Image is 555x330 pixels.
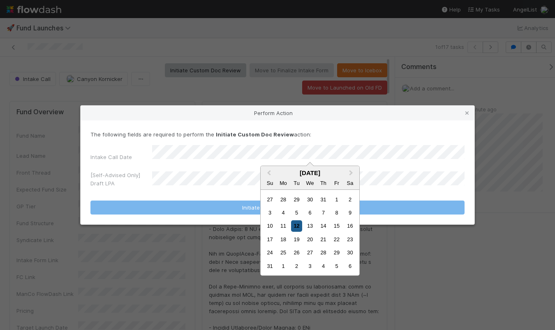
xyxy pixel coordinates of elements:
[278,220,289,231] div: Choose Monday, August 11th, 2025
[291,234,302,245] div: Choose Tuesday, August 19th, 2025
[345,234,356,245] div: Choose Saturday, August 23rd, 2025
[216,131,294,138] strong: Initiate Custom Doc Review
[90,130,465,138] p: The following fields are required to perform the action:
[318,234,329,245] div: Choose Thursday, August 21st, 2025
[331,178,342,189] div: Friday
[90,153,132,161] label: Intake Call Date
[331,261,342,272] div: Choose Friday, September 5th, 2025
[304,194,315,205] div: Choose Wednesday, July 30th, 2025
[304,261,315,272] div: Choose Wednesday, September 3rd, 2025
[331,247,342,258] div: Choose Friday, August 29th, 2025
[264,261,275,272] div: Choose Sunday, August 31st, 2025
[278,247,289,258] div: Choose Monday, August 25th, 2025
[261,167,275,180] button: Previous Month
[278,178,289,189] div: Monday
[263,193,356,273] div: Month August, 2025
[291,220,302,231] div: Choose Tuesday, August 12th, 2025
[345,220,356,231] div: Choose Saturday, August 16th, 2025
[345,261,356,272] div: Choose Saturday, September 6th, 2025
[264,220,275,231] div: Choose Sunday, August 10th, 2025
[318,220,329,231] div: Choose Thursday, August 14th, 2025
[304,178,315,189] div: Wednesday
[291,178,302,189] div: Tuesday
[345,194,356,205] div: Choose Saturday, August 2nd, 2025
[291,207,302,218] div: Choose Tuesday, August 5th, 2025
[291,247,302,258] div: Choose Tuesday, August 26th, 2025
[345,247,356,258] div: Choose Saturday, August 30th, 2025
[264,207,275,218] div: Choose Sunday, August 3rd, 2025
[278,194,289,205] div: Choose Monday, July 28th, 2025
[90,171,152,187] label: [Self-Advised Only] Draft LPA
[261,169,359,176] div: [DATE]
[264,178,275,189] div: Sunday
[331,220,342,231] div: Choose Friday, August 15th, 2025
[260,166,360,276] div: Choose Date
[304,207,315,218] div: Choose Wednesday, August 6th, 2025
[291,194,302,205] div: Choose Tuesday, July 29th, 2025
[345,167,358,180] button: Next Month
[345,207,356,218] div: Choose Saturday, August 9th, 2025
[304,220,315,231] div: Choose Wednesday, August 13th, 2025
[304,247,315,258] div: Choose Wednesday, August 27th, 2025
[345,178,356,189] div: Saturday
[304,234,315,245] div: Choose Wednesday, August 20th, 2025
[278,234,289,245] div: Choose Monday, August 18th, 2025
[318,247,329,258] div: Choose Thursday, August 28th, 2025
[318,261,329,272] div: Choose Thursday, September 4th, 2025
[318,207,329,218] div: Choose Thursday, August 7th, 2025
[278,261,289,272] div: Choose Monday, September 1st, 2025
[318,194,329,205] div: Choose Thursday, July 31st, 2025
[278,207,289,218] div: Choose Monday, August 4th, 2025
[264,247,275,258] div: Choose Sunday, August 24th, 2025
[90,201,465,215] button: Initiate Custom Doc Review
[331,194,342,205] div: Choose Friday, August 1st, 2025
[331,234,342,245] div: Choose Friday, August 22nd, 2025
[81,106,474,120] div: Perform Action
[318,178,329,189] div: Thursday
[331,207,342,218] div: Choose Friday, August 8th, 2025
[264,194,275,205] div: Choose Sunday, July 27th, 2025
[291,261,302,272] div: Choose Tuesday, September 2nd, 2025
[264,234,275,245] div: Choose Sunday, August 17th, 2025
